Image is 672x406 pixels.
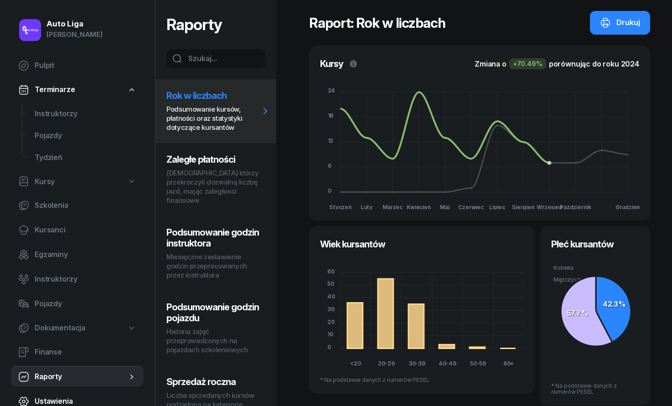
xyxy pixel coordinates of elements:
[35,152,136,164] span: Tydzień
[327,293,335,300] tspan: 40
[547,264,574,271] span: Kobieta
[166,252,260,280] p: Miesięczne zestawienie godzin przepracowanych przez instruktora
[155,79,276,143] button: Rok w liczbachPodsumowanie kursów, płatności oraz statystyki dotyczące kursantów
[509,58,546,69] div: 70.49%
[537,204,562,211] tspan: Wrzesień
[11,366,144,388] a: Raporty
[327,306,335,313] tspan: 30
[166,376,260,387] h3: Sprzedaż roczna
[35,322,85,334] span: Dokumentacja
[327,87,335,94] tspan: 24
[551,372,640,395] div: * Na podstawie danych z numerów PESEL
[470,360,486,367] tspan: 50-59
[377,360,394,367] tspan: 20-29
[35,176,55,188] span: Kursy
[327,112,333,119] tspan: 18
[166,49,265,68] input: Szukaj...
[35,371,127,383] span: Raporty
[475,58,507,69] span: Zmiana o
[27,125,144,147] a: Pojazdy
[35,249,136,261] span: Egzaminy
[166,302,260,324] h3: Podsumowanie godzin pojazdu
[549,58,639,69] span: porównując do roku 2024
[47,20,103,28] div: Auto Liga
[551,237,614,252] h3: Płeć kursantów
[329,204,352,211] tspan: Styczeń
[350,360,361,367] tspan: <20
[320,366,524,383] div: * Na podstawie danych z numerów PESEL
[166,105,260,132] p: Podsumowanie kursów, płatności oraz statystyki dotyczące kursantów
[35,224,136,236] span: Kursanci
[320,57,343,71] h3: Kursy
[35,298,136,310] span: Pojazdy
[35,108,136,120] span: Instruktorzy
[35,60,136,72] span: Pulpit
[35,346,136,358] span: Finanse
[383,204,403,211] tspan: Marzec
[166,90,260,101] h3: Rok w liczbach
[327,187,331,194] tspan: 0
[489,204,505,211] tspan: Lipiec
[11,219,144,241] a: Kursanci
[35,84,75,96] span: Terminarze
[407,204,431,211] tspan: Kwiecień
[458,204,484,211] tspan: Czerwiec
[327,319,335,325] tspan: 20
[155,291,276,365] button: Podsumowanie godzin pojazduHistoria zajęć przeprowadzonych na pojazdach szkoleniowych
[166,227,260,249] h3: Podsumowanie godzin instruktora
[166,169,260,205] p: [DEMOGRAPHIC_DATA] którzy przekroczyli dozwolną liczbę jazd, mając zaległosci finansowe
[547,276,586,283] span: Mężczyczna
[513,60,517,68] span: +
[360,204,372,211] tspan: Luty
[438,360,456,367] tspan: 40-49
[27,147,144,169] a: Tydzień
[440,204,450,211] tspan: Maj
[590,11,650,35] button: Drukuj
[47,29,103,41] div: [PERSON_NAME]
[27,103,144,125] a: Instruktorzy
[11,244,144,266] a: Egzaminy
[11,195,144,216] a: Szkolenia
[615,204,640,211] tspan: Grudzień
[11,341,144,363] a: Finanse
[11,55,144,77] a: Pulpit
[327,268,335,275] tspan: 60
[35,273,136,285] span: Instruktorzy
[155,216,276,291] button: Podsumowanie godzin instruktoraMiesięczne zestawienie godzin przepracowanych przez instruktora
[11,171,144,192] a: Kursy
[35,130,136,142] span: Pojazdy
[503,360,514,367] tspan: 60+
[327,137,333,144] tspan: 12
[600,17,640,29] div: Drukuj
[11,268,144,290] a: Instruktorzy
[166,327,260,355] p: Historia zajęć przeprowadzonych na pojazdach szkoleniowych
[408,360,425,367] tspan: 30-39
[327,344,331,350] tspan: 0
[35,200,136,211] span: Szkolenia
[309,15,445,31] h1: Raport: Rok w liczbach
[11,318,144,339] a: Dokumentacja
[512,204,534,211] tspan: Sierpień
[166,16,222,33] h1: Raporty
[155,143,276,216] button: Zaległe płatności[DEMOGRAPHIC_DATA] którzy przekroczyli dozwolną liczbę jazd, mając zaległosci fi...
[11,79,144,100] a: Terminarze
[327,280,334,287] tspan: 50
[320,237,385,252] h3: Wiek kursantów
[560,204,591,211] tspan: Październik
[166,154,260,165] h3: Zaległe płatności
[11,293,144,315] a: Pojazdy
[327,162,331,169] tspan: 6
[327,331,333,338] tspan: 10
